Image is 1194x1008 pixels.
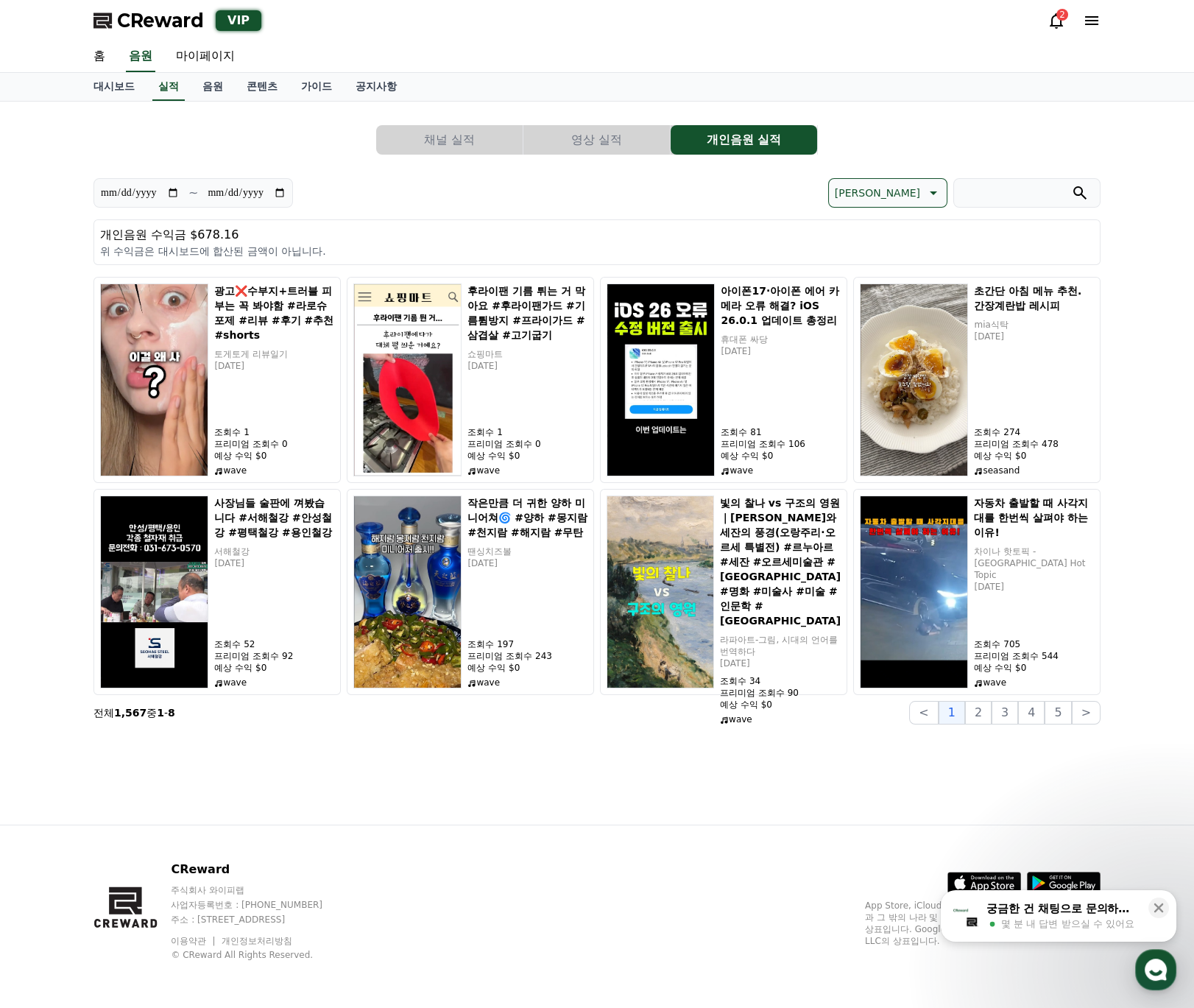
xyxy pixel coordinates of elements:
strong: 8 [168,707,175,719]
p: 서해철강 [214,546,334,557]
p: 조회수 81 [721,426,841,438]
p: 프리미엄 조회수 92 [214,650,334,662]
strong: 1,567 [114,707,146,719]
p: 프리미엄 조회수 0 [214,438,334,450]
p: 예상 수익 $0 [214,662,334,674]
p: 주소 : [STREET_ADDRESS] [171,914,350,926]
p: [DATE] [721,345,841,357]
p: 프리미엄 조회수 243 [467,650,587,662]
p: CReward [171,861,350,878]
p: 조회수 705 [974,638,1094,650]
p: 조회수 197 [467,638,587,650]
img: 초간단 아침 메뉴 추천. 간장계란밥 레시피 [860,283,968,476]
span: 대화 [135,490,152,501]
p: 주식회사 와이피랩 [171,884,350,896]
h5: 사장님들 술판에 껴봤습니다 #서해철강 #안성철강 #평택철강 #용인철강 [214,496,334,540]
a: 광고❌수부지+트러블 피부는 꼭 봐야함 #라로슈포제 #리뷰 #후기 #추천 #shorts 광고❌수부지+트러블 피부는 꼭 봐야함 #라로슈포제 #리뷰 #후기 #추천 #shorts 토... [93,277,341,483]
h5: 작은만큼 더 귀한 양하 미니어쳐🌀 #양하 #몽지람 #천지람 #해지람 #무탄 [467,496,587,540]
p: 예상 수익 $0 [720,699,841,711]
p: [DATE] [974,581,1094,593]
p: 라파아트-그림, 시대의 언어를 번역하다 [720,634,841,658]
button: 채널 실적 [376,125,523,155]
p: [DATE] [720,658,841,669]
img: 후라이팬 기름 튀는 거 막아요 #후라이팬가드 #기름튐방지 #프라이가드 #삼겹살 #고기굽기 [353,283,462,476]
a: CReward [93,9,204,32]
span: 홈 [46,489,55,501]
a: 홈 [4,467,97,504]
img: 작은만큼 더 귀한 양하 미니어쳐🌀 #양하 #몽지람 #천지람 #해지람 #무탄 [353,496,462,688]
p: 개인음원 수익금 $678.16 [100,226,1094,244]
a: 음원 [126,41,155,72]
p: [PERSON_NAME] [835,183,920,203]
p: wave [214,465,334,476]
p: 토게토게 리뷰일기 [214,348,334,360]
a: 설정 [190,467,283,504]
p: wave [974,677,1094,688]
p: 땐싱치즈볼 [467,546,587,557]
button: > [1072,701,1101,725]
button: 4 [1018,701,1045,725]
h5: 후라이팬 기름 튀는 거 막아요 #후라이팬가드 #기름튐방지 #프라이가드 #삼겹살 #고기굽기 [467,283,587,342]
a: 이용약관 [171,936,217,946]
a: 콘텐츠 [235,73,289,101]
p: 프리미엄 조회수 478 [974,438,1094,450]
a: 2 [1048,12,1065,29]
img: 사장님들 술판에 껴봤습니다 #서해철강 #안성철강 #평택철강 #용인철강 [100,496,208,688]
p: 프리미엄 조회수 544 [974,650,1094,662]
p: 휴대폰 싸당 [721,334,841,345]
button: 개인음원 실적 [671,125,817,155]
span: 설정 [227,489,245,501]
a: 아이폰17·아이폰 에어 카메라 오류 해결? iOS 26.0.1 업데이트 총정리 아이폰17·아이폰 에어 카메라 오류 해결? iOS 26.0.1 업데이트 총정리 휴대폰 싸당 [D... [600,277,847,483]
a: 대시보드 [82,73,146,101]
a: 마이페이지 [164,41,247,72]
a: 채널 실적 [376,125,523,155]
p: 조회수 1 [214,426,334,438]
p: [DATE] [467,557,587,569]
p: [DATE] [467,360,587,372]
p: © CReward All Rights Reserved. [171,949,350,961]
button: 5 [1045,701,1071,725]
a: 공지사항 [344,73,409,101]
p: 프리미엄 조회수 90 [720,687,841,699]
p: 예상 수익 $0 [974,662,1094,674]
button: 영상 실적 [523,125,670,155]
button: [PERSON_NAME] [828,178,947,208]
p: 사업자등록번호 : [PHONE_NUMBER] [171,899,350,911]
button: 3 [992,701,1018,725]
h5: 아이폰17·아이폰 에어 카메라 오류 해결? iOS 26.0.1 업데이트 총정리 [721,283,841,328]
p: 쇼핑마트 [467,348,587,360]
button: < [909,701,938,725]
img: 아이폰17·아이폰 에어 카메라 오류 해결? iOS 26.0.1 업데이트 총정리 [607,283,715,476]
p: App Store, iCloud, iCloud Drive 및 iTunes Store는 미국과 그 밖의 나라 및 지역에서 등록된 Apple Inc.의 서비스 상표입니다. Goo... [865,900,1101,947]
p: 예상 수익 $0 [974,450,1094,462]
p: 조회수 1 [467,426,587,438]
p: 전체 중 - [93,705,175,720]
p: 프리미엄 조회수 0 [467,438,587,450]
p: 차이나 핫토픽 - [GEOGRAPHIC_DATA] Hot Topic [974,546,1094,581]
p: wave [467,465,587,476]
p: 조회수 52 [214,638,334,650]
img: 자동차 출발할 때 사각지대를 한번씩 살펴야 하는 이유! [860,496,968,688]
p: wave [467,677,587,688]
p: 위 수익금은 대시보드에 합산된 금액이 아닙니다. [100,244,1094,258]
a: 대화 [97,467,190,504]
a: 개인정보처리방침 [222,936,292,946]
a: 후라이팬 기름 튀는 거 막아요 #후라이팬가드 #기름튐방지 #프라이가드 #삼겹살 #고기굽기 후라이팬 기름 튀는 거 막아요 #후라이팬가드 #기름튐방지 #프라이가드 #삼겹살 #고기... [347,277,594,483]
a: 음원 [191,73,235,101]
p: 예상 수익 $0 [214,450,334,462]
a: 가이드 [289,73,344,101]
p: wave [720,713,841,725]
span: CReward [117,9,204,32]
a: 빛의 찰나 vs 구조의 영원｜르누아르와 세잔의 풍경(오랑주리·오르세 특별전) #르누아르 #세잔 #오르세미술관 #오랑주리미술관 #서양미술사 #명화 #미술사 #미술 #인문학 #프... [600,489,847,695]
a: 홈 [82,41,117,72]
img: 빛의 찰나 vs 구조의 영원｜르누아르와 세잔의 풍경(오랑주리·오르세 특별전) #르누아르 #세잔 #오르세미술관 #오랑주리미술관 #서양미술사 #명화 #미술사 #미술 #인문학 #프랑스 [607,496,714,688]
p: 조회수 34 [720,675,841,687]
a: 초간단 아침 메뉴 추천. 간장계란밥 레시피 초간단 아침 메뉴 추천. 간장계란밥 레시피 mia식탁 [DATE] 조회수 274 프리미엄 조회수 478 예상 수익 $0 seasand [853,277,1101,483]
a: 작은만큼 더 귀한 양하 미니어쳐🌀 #양하 #몽지람 #천지람 #해지람 #무탄 작은만큼 더 귀한 양하 미니어쳐🌀 #양하 #몽지람 #천지람 #해지람 #무탄 땐싱치즈볼 [DATE] ... [347,489,594,695]
p: 예상 수익 $0 [467,450,587,462]
p: [DATE] [974,331,1094,342]
p: ~ [188,184,198,202]
p: wave [721,465,841,476]
p: [DATE] [214,360,334,372]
